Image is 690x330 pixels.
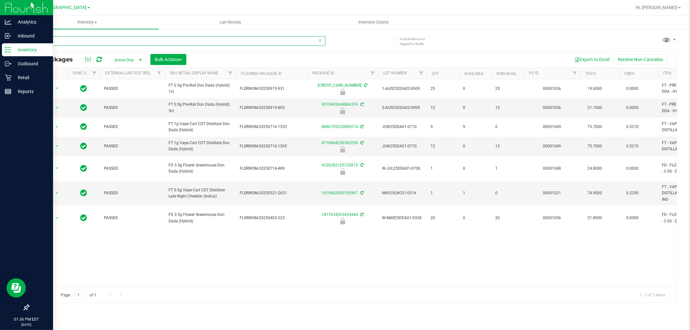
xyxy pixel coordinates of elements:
inline-svg: Inventory [5,47,11,53]
iframe: Resource center [6,278,26,298]
a: 00001049 [543,144,561,148]
a: 9515492664866374 [322,102,358,107]
span: select [53,122,61,132]
span: W-MAR25DDA01-0328 [382,215,423,221]
span: 12 [431,105,455,111]
span: FT 0.5g Pre-Roll Don Dada (Hybrid) 1ct [169,82,232,95]
div: Launch Hold [306,108,379,114]
span: In Sync [81,188,87,197]
span: [GEOGRAPHIC_DATA] [42,5,87,10]
span: select [53,84,61,93]
inline-svg: Inbound [5,33,11,39]
span: In Sync [81,122,87,131]
a: 00001056 [543,86,561,91]
span: 20 [431,215,455,221]
button: Bulk Actions [150,54,186,65]
div: Newly Received [306,146,379,153]
span: 1 [463,190,487,196]
span: Clear [318,36,323,45]
a: Sku Retail Display Name [170,71,218,75]
a: 00001021 [543,191,561,195]
inline-svg: Retail [5,74,11,81]
span: 0.0000 [623,84,642,93]
a: 1817634265433440 [322,212,358,217]
span: JUN25DDA01-0710 [382,143,423,149]
a: Filter [570,68,580,79]
span: PASSED [104,86,161,92]
span: select [53,142,61,151]
a: Qty [432,71,439,76]
span: 20 [495,215,520,221]
span: 0.0000 [623,164,642,173]
p: Outbound [11,60,50,68]
span: Lab Results [211,19,250,25]
a: Sync Status [73,71,98,75]
button: Receive Non-Cannabis [614,54,667,65]
span: FT 1g Vape Cart CDT Distillate Don Dada (Hybrid) [169,121,232,133]
a: 00001056 [543,105,561,110]
span: Include items not tagged for facility [400,37,433,46]
span: PASSED [104,190,161,196]
a: THC% [586,71,596,76]
span: Page of 1 [55,290,102,300]
span: Sync from Compliance System [359,163,364,167]
span: select [53,189,61,198]
p: Retail [11,74,50,81]
span: 21.1000 [584,103,605,112]
span: 0 [495,124,520,130]
span: select [53,164,61,173]
span: 25 [431,86,455,92]
span: 9 [463,124,487,130]
span: In Sync [81,164,87,173]
a: Inventory [16,16,159,29]
a: Filter [154,68,165,79]
a: Filter [416,68,427,79]
span: PASSED [104,143,161,149]
span: PASSED [104,165,161,172]
a: Lab Results [159,16,302,29]
span: FT 0.5g Pre-Roll Don Dada (Hybrid) 5ct [169,101,232,114]
span: 12 [495,105,520,111]
p: Inbound [11,32,50,40]
span: FLSRWGM-20250915-805 [240,105,303,111]
span: FLSRWGM-20250915-931 [240,86,303,92]
a: [CREDIT_CARD_NUMBER] [318,83,362,88]
span: 0.5210 [623,142,642,151]
span: Sync from Compliance System [359,141,364,145]
span: 1 [431,165,455,172]
span: All Packages [34,56,79,63]
span: JUN25DDA01-0710 [382,124,423,130]
span: 0 [463,215,487,221]
a: 00001048 [543,166,561,171]
span: Sync from Compliance System [359,124,364,129]
span: FD 3.5g Flower Greenhouse Don Dada (Hybrid) [169,212,232,224]
a: Filter [367,68,378,79]
p: Analytics [11,18,50,26]
span: Sync from Compliance System [359,191,364,195]
inline-svg: Reports [5,88,11,95]
span: 1 - 7 of 7 items [634,290,670,300]
div: Launch Hold [306,218,379,224]
span: select [53,214,61,223]
span: select [53,103,61,112]
span: 0.5210 [623,122,642,132]
span: 5-AUG25DDA02-0909 [382,105,423,111]
span: Sync from Compliance System [363,83,367,88]
span: FLSRWGM-20250403-223 [240,215,303,221]
a: 1619402420192967 [322,191,358,195]
span: FLSRWGM-20250716-1533 [240,124,303,130]
span: 0.0000 [623,103,642,112]
a: 00001056 [543,216,561,220]
input: Search Package ID, Item Name, SKU, Lot or Part Number... [28,36,325,46]
span: 1-AUG25DDA02-0909 [382,86,423,92]
span: PASSED [104,215,161,221]
span: 0 [463,105,487,111]
a: Non-Available [497,71,525,76]
span: W-JUL25DDA01-0708 [382,165,423,172]
span: Sync from Compliance System [359,102,364,107]
span: 0 [463,86,487,92]
input: 1 [74,290,86,300]
span: 0 [463,143,487,149]
span: 0 [463,165,487,172]
a: PO ID [529,71,539,75]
